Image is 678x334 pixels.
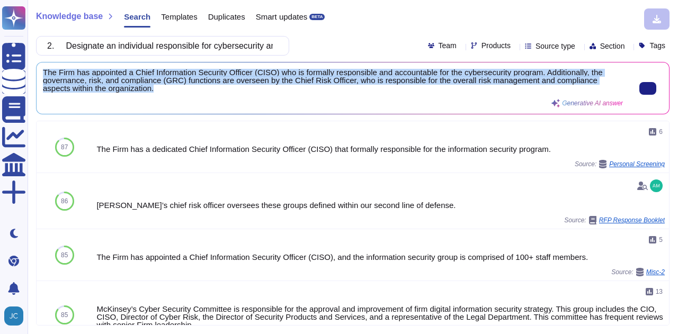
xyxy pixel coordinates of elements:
[61,198,68,204] span: 86
[536,42,575,50] span: Source type
[309,14,325,20] div: BETA
[96,145,665,153] div: The Firm has a dedicated Chief Information Security Officer (CISO) that formally responsible for ...
[649,42,665,49] span: Tags
[609,161,665,167] span: Personal Screening
[96,305,665,329] div: McKinsey’s Cyber Security Committee is responsible for the approval and improvement of firm digit...
[646,269,665,275] span: Misc-2
[96,201,665,209] div: [PERSON_NAME]’s chief risk officer oversees these groups defined within our second line of defense.
[61,144,68,150] span: 87
[650,179,663,192] img: user
[124,13,150,21] span: Search
[4,306,23,326] img: user
[96,253,665,261] div: The Firm has appointed a Chief Information Security Officer (CISO), and the information security ...
[439,42,457,49] span: Team
[611,268,665,276] span: Source:
[656,288,663,295] span: 13
[43,69,623,93] span: The Firm has appointed a Chief Information Security Officer (CISO) who is formally responsible an...
[256,13,308,21] span: Smart updates
[564,216,665,224] span: Source:
[575,160,665,168] span: Source:
[2,304,31,328] button: user
[61,312,68,318] span: 85
[600,42,625,50] span: Section
[481,42,511,49] span: Products
[659,129,663,135] span: 6
[208,13,245,21] span: Duplicates
[161,13,197,21] span: Templates
[61,252,68,258] span: 85
[36,12,103,21] span: Knowledge base
[42,37,278,55] input: Search a question or template...
[599,217,665,223] span: RFP Response Booklet
[562,100,623,106] span: Generative AI answer
[659,237,663,243] span: 5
